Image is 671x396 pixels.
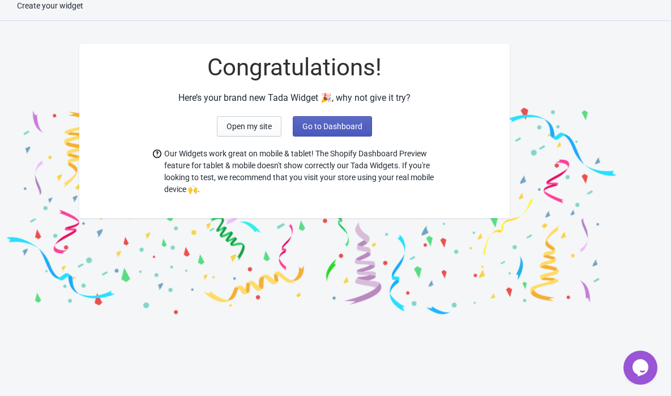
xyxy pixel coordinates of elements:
[79,91,510,105] div: Here’s your brand new Tada Widget 🎉, why not give it try?
[302,122,362,131] span: Go to Dashboard
[293,116,372,137] button: Go to Dashboard
[79,55,510,80] div: Congratulations!
[164,148,436,195] span: Our Widgets work great on mobile & tablet! The Shopify Dashboard Preview feature for tablet & mob...
[226,122,272,131] span: Open my site
[311,32,623,318] img: final_2.png
[623,351,660,385] iframe: chat widget
[217,116,281,137] button: Open my site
